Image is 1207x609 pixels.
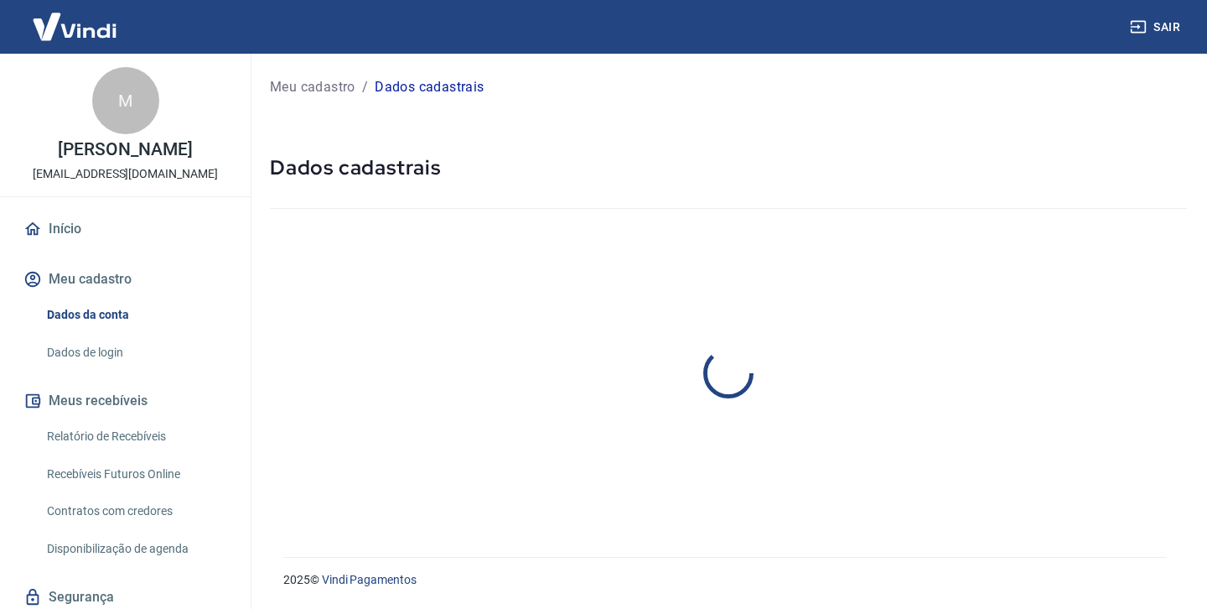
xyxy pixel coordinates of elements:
p: 2025 © [283,571,1167,589]
a: Recebíveis Futuros Online [40,457,231,492]
p: / [362,77,368,97]
a: Início [20,211,231,247]
button: Meus recebíveis [20,383,231,419]
a: Meu cadastro [270,77,355,97]
p: [EMAIL_ADDRESS][DOMAIN_NAME] [33,165,218,183]
a: Relatório de Recebíveis [40,419,231,454]
a: Dados da conta [40,298,231,332]
p: [PERSON_NAME] [58,141,192,159]
div: M [92,67,159,134]
a: Contratos com credores [40,494,231,528]
h5: Dados cadastrais [270,154,1187,181]
button: Sair [1127,12,1187,43]
button: Meu cadastro [20,261,231,298]
a: Disponibilização de agenda [40,532,231,566]
img: Vindi [20,1,129,52]
a: Vindi Pagamentos [322,573,417,586]
a: Dados de login [40,336,231,370]
p: Dados cadastrais [375,77,484,97]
